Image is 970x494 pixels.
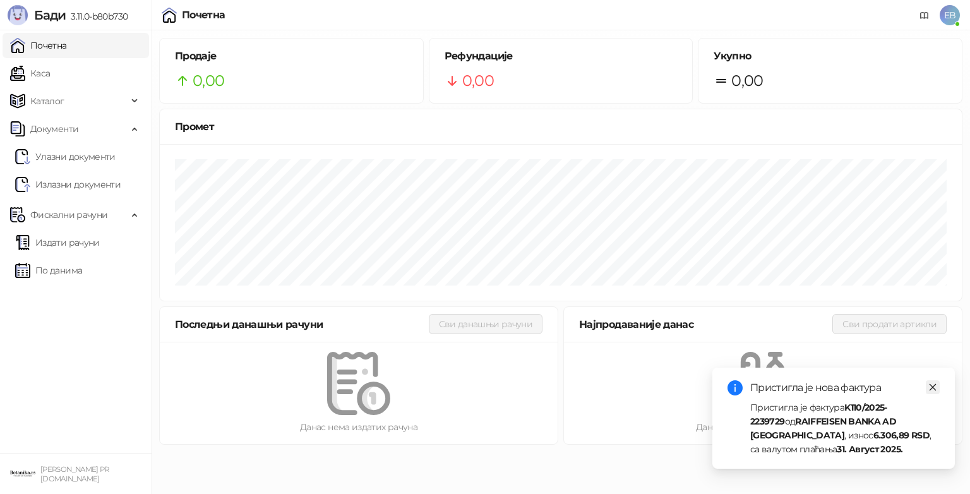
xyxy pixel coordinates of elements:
[445,49,678,64] h5: Рефундације
[30,116,78,142] span: Документи
[66,11,128,22] span: 3.11.0-b80b730
[873,430,930,441] strong: 6.306,89 RSD
[182,10,225,20] div: Почетна
[579,316,832,332] div: Најпродаваније данас
[8,5,28,25] img: Logo
[727,380,743,395] span: info-circle
[926,380,940,394] a: Close
[40,465,109,483] small: [PERSON_NAME] PR [DOMAIN_NAME]
[928,383,937,392] span: close
[10,461,35,486] img: 64x64-companyLogo-0e2e8aaa-0bd2-431b-8613-6e3c65811325.png
[15,172,121,197] a: Излазни документи
[750,402,887,427] strong: K110/2025-2239729
[462,69,494,93] span: 0,00
[175,119,947,135] div: Промет
[584,420,942,434] div: Данас нема продатих артикала
[193,69,224,93] span: 0,00
[10,33,67,58] a: Почетна
[731,69,763,93] span: 0,00
[10,61,50,86] a: Каса
[15,230,100,255] a: Издати рачуни
[750,401,940,456] div: Пристигла је фактура од , износ , са валутом плаћања
[750,380,940,395] div: Пристигла је нова фактура
[34,8,66,23] span: Бади
[15,258,82,283] a: По данима
[940,5,960,25] span: EB
[750,416,896,441] strong: RAIFFEISEN BANKA AD [GEOGRAPHIC_DATA]
[914,5,935,25] a: Документација
[15,144,116,169] a: Ulazni dokumentiУлазни документи
[175,316,429,332] div: Последњи данашњи рачуни
[30,88,64,114] span: Каталог
[30,202,107,227] span: Фискални рачуни
[175,49,408,64] h5: Продаје
[429,314,542,334] button: Сви данашњи рачуни
[714,49,947,64] h5: Укупно
[180,420,537,434] div: Данас нема издатих рачуна
[832,314,947,334] button: Сви продати артикли
[837,443,902,455] strong: 31. Август 2025.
